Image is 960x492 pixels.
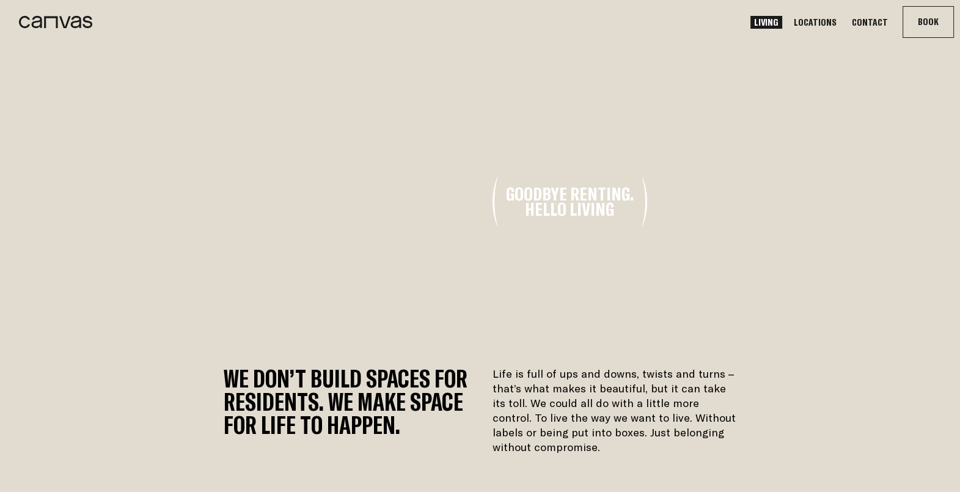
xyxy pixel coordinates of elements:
[224,367,468,455] h2: We don’t build spaces for residents. We make space for life to happen.
[790,16,840,29] a: Locations
[903,7,953,37] button: Book
[848,16,892,29] a: Contact
[493,367,737,455] p: Life is full of ups and downs, twists and turns – that’s what makes it beautiful, but it can take...
[750,16,782,29] a: Living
